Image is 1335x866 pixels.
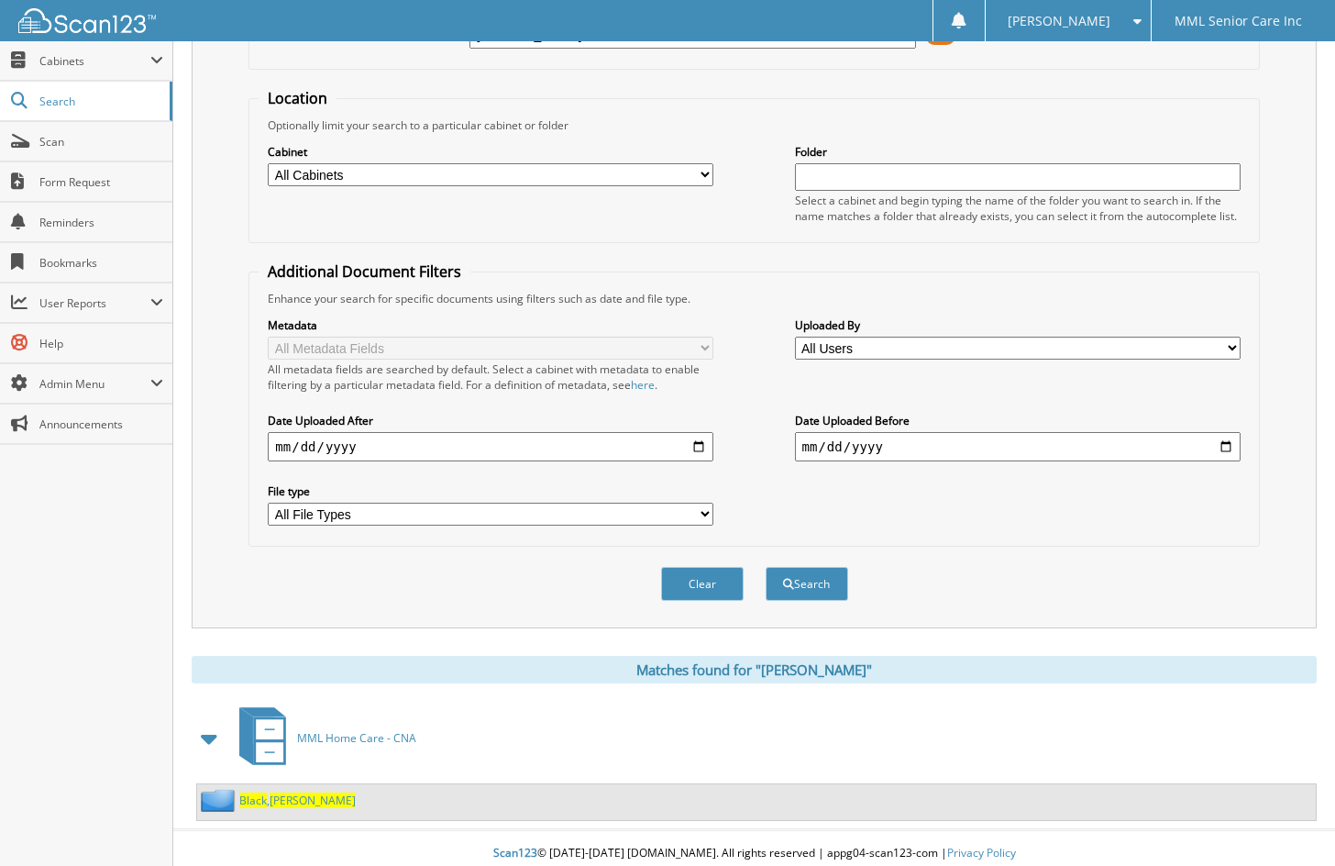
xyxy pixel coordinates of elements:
a: MML Home Care - CNA [228,702,416,774]
a: Privacy Policy [947,845,1016,860]
span: Scan [39,134,163,150]
a: Black,[PERSON_NAME] [239,793,356,808]
span: Admin Menu [39,376,150,392]
label: Metadata [268,317,713,333]
button: Search [766,567,848,601]
span: Search [39,94,160,109]
img: scan123-logo-white.svg [18,8,156,33]
legend: Additional Document Filters [259,261,470,282]
label: Date Uploaded After [268,413,713,428]
span: Form Request [39,174,163,190]
label: Uploaded By [795,317,1241,333]
span: User Reports [39,295,150,311]
span: Reminders [39,215,163,230]
span: Announcements [39,416,163,432]
span: Bookmarks [39,255,163,271]
span: [PERSON_NAME] [270,793,356,808]
label: Cabinet [268,144,713,160]
span: Cabinets [39,53,150,69]
button: Clear [661,567,744,601]
div: Enhance your search for specific documents using filters such as date and file type. [259,291,1249,306]
label: File type [268,483,713,499]
input: end [795,432,1241,461]
iframe: Chat Widget [1243,778,1335,866]
div: Optionally limit your search to a particular cabinet or folder [259,117,1249,133]
span: Help [39,336,163,351]
span: MML Home Care - CNA [297,730,416,746]
div: Matches found for "[PERSON_NAME]" [192,656,1317,683]
div: All metadata fields are searched by default. Select a cabinet with metadata to enable filtering b... [268,361,713,393]
div: Select a cabinet and begin typing the name of the folder you want to search in. If the name match... [795,193,1241,224]
label: Date Uploaded Before [795,413,1241,428]
legend: Location [259,88,337,108]
span: MML Senior Care Inc [1175,16,1302,27]
img: folder2.png [201,789,239,812]
label: Folder [795,144,1241,160]
span: [PERSON_NAME] [1008,16,1110,27]
a: here [631,377,655,393]
span: Black [239,793,267,808]
input: start [268,432,713,461]
span: Scan123 [493,845,537,860]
